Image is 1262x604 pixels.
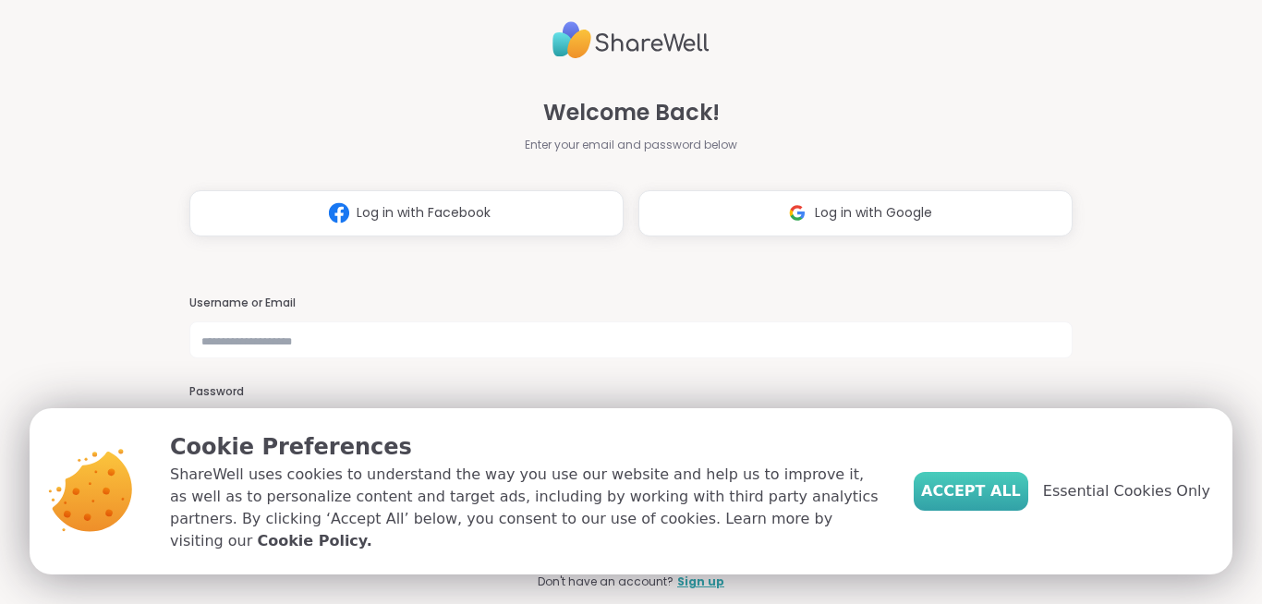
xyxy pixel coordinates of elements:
[189,190,624,236] button: Log in with Facebook
[1043,480,1210,502] span: Essential Cookies Only
[543,96,720,129] span: Welcome Back!
[780,196,815,230] img: ShareWell Logomark
[638,190,1073,236] button: Log in with Google
[525,137,737,153] span: Enter your email and password below
[322,196,357,230] img: ShareWell Logomark
[357,203,491,223] span: Log in with Facebook
[170,430,884,464] p: Cookie Preferences
[815,203,932,223] span: Log in with Google
[914,472,1028,511] button: Accept All
[677,574,724,590] a: Sign up
[189,384,1073,400] h3: Password
[189,296,1073,311] h3: Username or Email
[257,530,371,552] a: Cookie Policy.
[921,480,1021,502] span: Accept All
[538,574,673,590] span: Don't have an account?
[552,14,710,66] img: ShareWell Logo
[170,464,884,552] p: ShareWell uses cookies to understand the way you use our website and help us to improve it, as we...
